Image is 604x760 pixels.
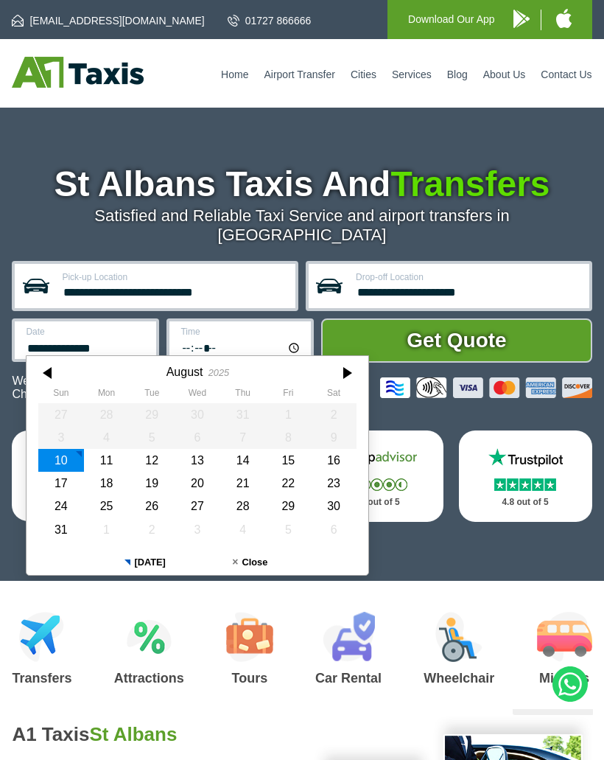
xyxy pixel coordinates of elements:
img: Stars [494,478,556,491]
img: Wheelchair [435,612,482,662]
a: Airport Transfer [264,69,334,80]
th: Saturday [312,388,357,402]
div: 15 August 2025 [266,449,312,472]
h3: Attractions [114,672,184,685]
div: 06 September 2025 [312,518,357,541]
div: 19 August 2025 [130,472,175,495]
a: Trustpilot Stars 4.8 out of 5 [459,430,592,522]
a: Blog [447,69,468,80]
div: 23 August 2025 [312,472,357,495]
h3: Minibus [537,672,592,685]
div: 05 September 2025 [266,518,312,541]
p: 4.8 out of 5 [326,493,427,512]
img: Credit And Debit Cards [380,377,592,398]
div: 01 September 2025 [84,518,130,541]
div: 16 August 2025 [312,449,357,472]
div: 18 August 2025 [84,472,130,495]
th: Friday [266,388,312,402]
img: Minibus [537,612,592,662]
a: Tripadvisor Stars 4.8 out of 5 [310,430,443,522]
button: Close [197,550,303,575]
div: 03 September 2025 [175,518,221,541]
a: Home [221,69,248,80]
label: Drop-off Location [356,273,580,282]
label: Pick-up Location [62,273,287,282]
div: 21 August 2025 [220,472,266,495]
h3: Tours [226,672,273,685]
th: Thursday [220,388,266,402]
a: Services [392,69,432,80]
div: 27 July 2025 [38,403,84,426]
p: 4.8 out of 5 [475,493,576,512]
th: Monday [84,388,130,402]
p: We Now Accept Card & Contactless Payment In [12,374,368,401]
img: Stars [346,478,407,491]
th: Wednesday [175,388,221,402]
h3: Transfers [12,672,71,685]
h3: Wheelchair [424,672,494,685]
p: Download Our App [408,10,495,29]
div: 02 September 2025 [130,518,175,541]
h3: Car Rental [315,672,382,685]
div: 28 August 2025 [220,495,266,517]
div: 25 August 2025 [84,495,130,517]
div: 2025 [208,367,229,378]
div: 29 July 2025 [130,403,175,426]
div: 29 August 2025 [266,495,312,517]
div: 01 August 2025 [266,403,312,426]
img: Car Rental [323,612,375,662]
div: 31 August 2025 [38,518,84,541]
div: 20 August 2025 [175,472,221,495]
div: 04 August 2025 [84,426,130,449]
a: 01727 866666 [228,13,312,28]
div: 28 July 2025 [84,403,130,426]
a: Contact Us [541,69,591,80]
label: Date [26,327,147,336]
div: 26 August 2025 [130,495,175,517]
div: 05 August 2025 [130,426,175,449]
div: 03 August 2025 [38,426,84,449]
a: About Us [483,69,526,80]
iframe: chat widget [507,709,593,749]
div: 02 August 2025 [312,403,357,426]
div: 06 August 2025 [175,426,221,449]
div: 13 August 2025 [175,449,221,472]
span: The Car at No Extra Charge. [12,374,368,400]
span: Transfers [390,164,549,203]
div: 30 August 2025 [312,495,357,517]
img: Tours [226,612,273,662]
img: A1 Taxis iPhone App [556,9,572,28]
div: 09 August 2025 [312,426,357,449]
h1: St Albans Taxis And [12,167,591,202]
button: [DATE] [93,550,198,575]
div: 27 August 2025 [175,495,221,517]
th: Sunday [38,388,84,402]
p: Satisfied and Reliable Taxi Service and airport transfers in [GEOGRAPHIC_DATA] [12,206,591,245]
th: Tuesday [130,388,175,402]
img: Airport Transfers [19,612,64,662]
div: 11 August 2025 [84,449,130,472]
h2: A1 Taxis [12,723,290,746]
div: 14 August 2025 [220,449,266,472]
div: 30 July 2025 [175,403,221,426]
div: 22 August 2025 [266,472,312,495]
div: 17 August 2025 [38,472,84,495]
img: Tripadvisor [332,447,421,469]
img: A1 Taxis St Albans LTD [12,57,144,88]
div: August [166,365,203,379]
span: St Albans [89,723,177,745]
a: Reviews.io Stars 4.8 out of 5 [12,430,145,521]
div: 08 August 2025 [266,426,312,449]
div: 31 July 2025 [220,403,266,426]
a: [EMAIL_ADDRESS][DOMAIN_NAME] [12,13,204,28]
img: Attractions [127,612,172,662]
div: 07 August 2025 [220,426,266,449]
label: Time [180,327,302,336]
div: 24 August 2025 [38,495,84,517]
img: A1 Taxis Android App [513,10,530,28]
a: Cities [351,69,376,80]
img: Trustpilot [481,447,569,469]
div: 10 August 2025 [38,449,84,472]
div: 12 August 2025 [130,449,175,472]
button: Get Quote [321,318,591,363]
